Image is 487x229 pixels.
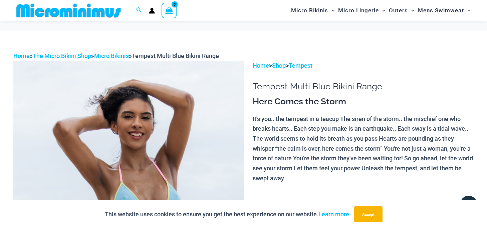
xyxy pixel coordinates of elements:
[387,2,416,19] a: OutersMenu ToggleMenu Toggle
[149,8,155,14] a: Account icon link
[33,52,91,59] a: The Micro Bikini Shop
[328,2,335,19] span: Menu Toggle
[253,61,474,71] p: > >
[318,211,349,218] a: Learn more
[464,2,471,19] span: Menu Toggle
[105,209,349,219] p: This website uses cookies to ensure you get the best experience on our website.
[94,52,129,59] a: Micro Bikinis
[136,6,142,15] a: Search icon link
[408,2,415,19] span: Menu Toggle
[291,2,328,19] span: Micro Bikinis
[418,2,464,19] span: Mens Swimwear
[253,96,474,107] h3: Here Comes the Storm
[253,62,269,69] a: Home
[162,3,177,18] a: View Shopping Cart, empty
[272,62,286,69] a: Shop
[253,114,474,183] p: It's you.. the tempest in a teacup The siren of the storm.. the mischief one who breaks hearts.. ...
[289,62,312,69] a: Tempest
[336,2,387,19] a: Micro LingerieMenu ToggleMenu Toggle
[253,81,474,92] h1: Tempest Multi Blue Bikini Range
[14,3,124,18] img: MM SHOP LOGO FLAT
[416,2,472,19] a: Mens SwimwearMenu ToggleMenu Toggle
[13,52,219,59] span: » » »
[132,52,219,59] span: Tempest Multi Blue Bikini Range
[338,2,379,19] span: Micro Lingerie
[289,2,336,19] a: Micro BikinisMenu ToggleMenu Toggle
[389,2,408,19] span: Outers
[379,2,386,19] span: Menu Toggle
[288,1,474,20] nav: Site Navigation
[13,52,30,59] a: Home
[354,206,383,222] button: Accept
